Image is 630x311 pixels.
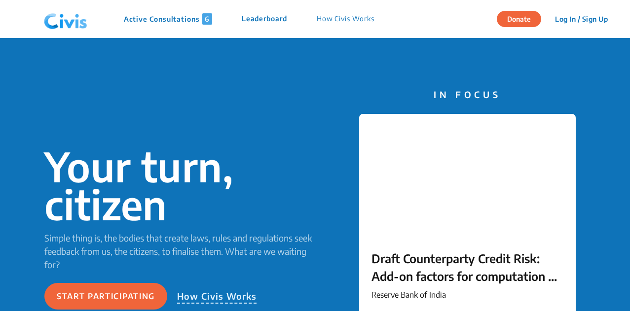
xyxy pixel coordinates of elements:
button: Donate [497,11,541,27]
button: Log In / Sign Up [549,11,614,27]
a: Donate [497,13,549,23]
p: Leaderboard [242,13,287,25]
button: Start participating [44,283,167,310]
p: Active Consultations [124,13,212,25]
img: navlogo.png [40,4,91,34]
p: How Civis Works [317,13,374,25]
p: Reserve Bank of India [371,289,563,301]
p: How Civis Works [177,289,257,304]
p: Draft Counterparty Credit Risk: Add-on factors for computation of Potential Future Exposure - Rev... [371,249,563,285]
p: Simple thing is, the bodies that create laws, rules and regulations seek feedback from us, the ci... [44,231,315,271]
p: Your turn, citizen [44,147,315,223]
p: IN FOCUS [359,88,576,101]
span: 6 [202,13,212,25]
